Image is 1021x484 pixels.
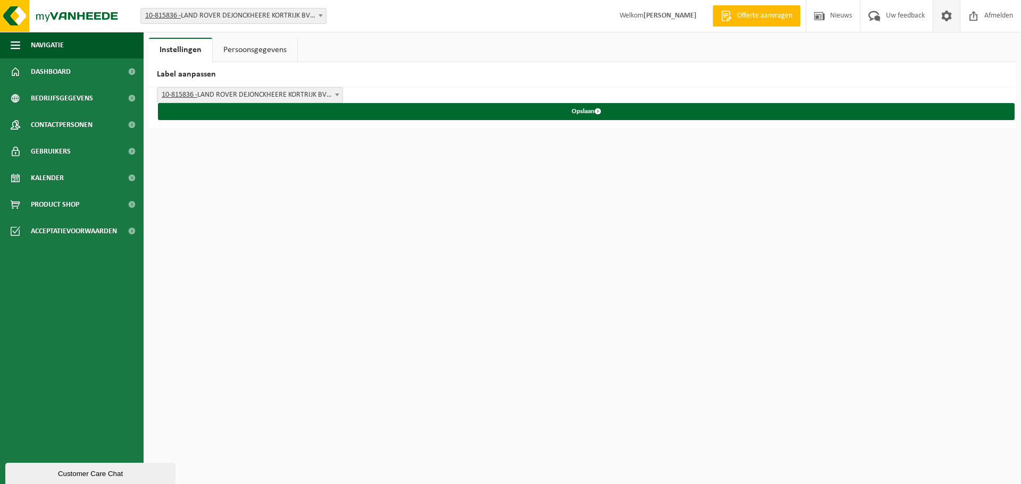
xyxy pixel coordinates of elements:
[31,112,93,138] span: Contactpersonen
[31,191,79,218] span: Product Shop
[213,38,297,62] a: Persoonsgegevens
[140,8,327,24] span: 10-815836 - LAND ROVER DEJONCKHEERE KORTRIJK BV - KORTRIJK
[31,32,64,58] span: Navigatie
[31,218,117,244] span: Acceptatievoorwaarden
[31,58,71,85] span: Dashboard
[31,85,93,112] span: Bedrijfsgegevens
[713,5,800,27] a: Offerte aanvragen
[5,461,178,484] iframe: chat widget
[31,138,71,165] span: Gebruikers
[734,11,795,21] span: Offerte aanvragen
[149,38,212,62] a: Instellingen
[157,88,342,103] span: 10-815836 - LAND ROVER DEJONCKHEERE KORTRIJK BV - KORTRIJK
[145,12,181,20] tcxspan: Call 10-815836 - via 3CX
[149,62,1016,87] h2: Label aanpassen
[158,103,1015,120] button: Opslaan
[141,9,326,23] span: 10-815836 - LAND ROVER DEJONCKHEERE KORTRIJK BV - KORTRIJK
[643,12,697,20] strong: [PERSON_NAME]
[157,87,343,103] span: 10-815836 - LAND ROVER DEJONCKHEERE KORTRIJK BV - KORTRIJK
[162,91,197,99] tcxspan: Call 10-815836 - via 3CX
[31,165,64,191] span: Kalender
